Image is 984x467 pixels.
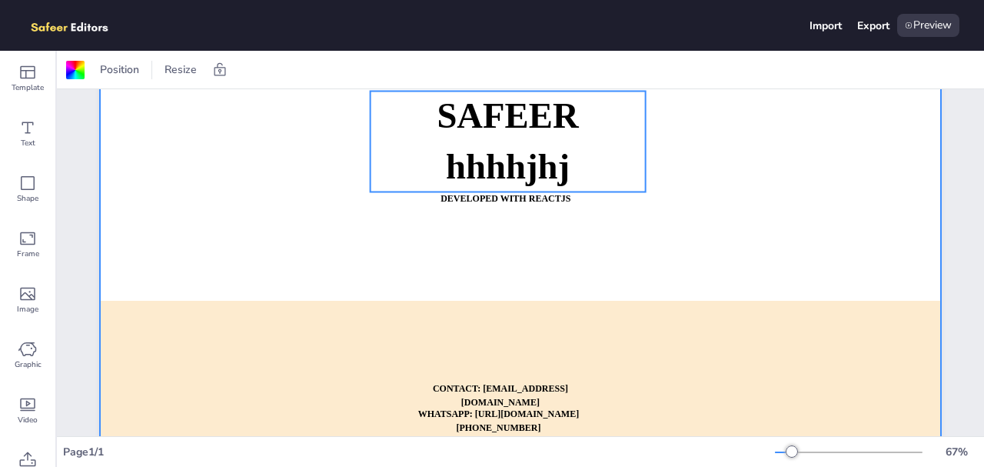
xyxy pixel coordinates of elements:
[63,445,775,459] div: Page 1 / 1
[17,248,39,260] span: Frame
[938,445,975,459] div: 67 %
[897,14,959,37] div: Preview
[440,193,570,203] strong: DEVELOPED WITH REACTJS
[446,147,570,186] span: hhhhjhj
[17,192,38,205] span: Shape
[809,18,842,33] div: Import
[437,96,578,135] span: SAFEER
[433,384,568,408] strong: CONTACT: [EMAIL_ADDRESS][DOMAIN_NAME]
[18,414,38,426] span: Video
[418,409,580,433] strong: WHATSAPP: [URL][DOMAIN_NAME][PHONE_NUMBER]
[15,359,42,371] span: Graphic
[161,62,200,77] span: Resize
[25,14,131,37] img: logo.png
[12,82,44,94] span: Template
[97,62,142,77] span: Position
[21,137,35,149] span: Text
[17,303,38,315] span: Image
[857,18,889,33] div: Export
